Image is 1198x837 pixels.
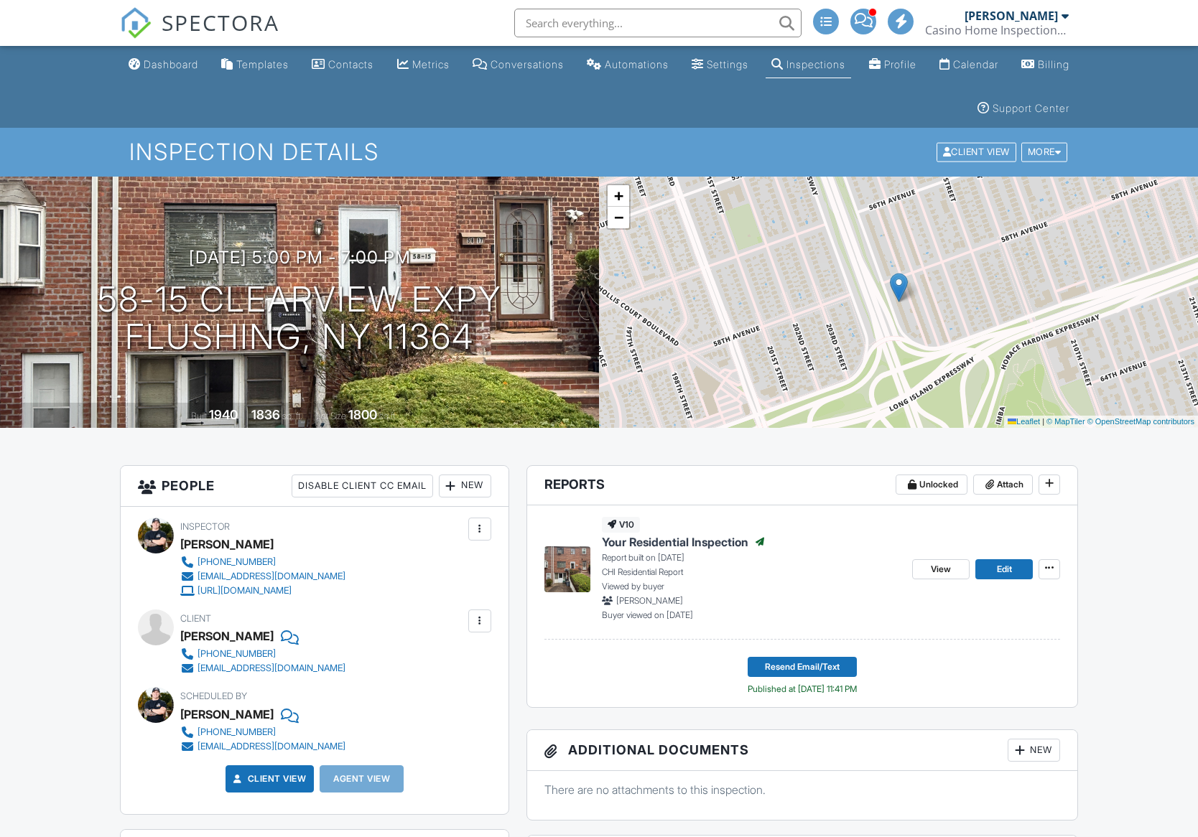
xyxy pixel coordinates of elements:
[491,58,564,70] div: Conversations
[191,411,207,421] span: Built
[189,248,411,267] h3: [DATE] 5:00 pm - 7:00 pm
[890,273,908,302] img: Marker
[306,52,379,78] a: Contacts
[439,474,491,497] div: New
[198,571,345,582] div: [EMAIL_ADDRESS][DOMAIN_NAME]
[608,207,629,228] a: Zoom out
[180,739,345,754] a: [EMAIL_ADDRESS][DOMAIN_NAME]
[144,58,198,70] div: Dashboard
[1021,143,1068,162] div: More
[120,19,279,50] a: SPECTORA
[863,52,922,78] a: Company Profile
[1038,58,1069,70] div: Billing
[527,730,1077,771] h3: Additional Documents
[1016,52,1075,78] a: Billing
[198,726,276,738] div: [PHONE_NUMBER]
[180,584,345,598] a: [URL][DOMAIN_NAME]
[412,58,450,70] div: Metrics
[925,23,1069,37] div: Casino Home Inspections LLC
[605,58,669,70] div: Automations
[766,52,851,78] a: Inspections
[348,407,377,422] div: 1800
[180,703,274,725] div: [PERSON_NAME]
[884,58,916,70] div: Profile
[544,782,1060,798] p: There are no attachments to this inspection.
[180,647,345,661] a: [PHONE_NUMBER]
[198,585,292,597] div: [URL][DOMAIN_NAME]
[608,185,629,207] a: Zoom in
[391,52,455,78] a: Metrics
[686,52,754,78] a: Settings
[1046,417,1085,426] a: © MapTiler
[231,772,307,786] a: Client View
[937,143,1016,162] div: Client View
[180,533,274,555] div: [PERSON_NAME]
[180,661,345,675] a: [EMAIL_ADDRESS][DOMAIN_NAME]
[129,139,1069,164] h1: Inspection Details
[180,613,211,624] span: Client
[180,691,247,701] span: Scheduled By
[581,52,674,78] a: Automations (Advanced)
[972,95,1075,122] a: Support Center
[98,281,502,357] h1: 58-15 Clearview Expy FLUSHING, NY 11364
[198,741,345,752] div: [EMAIL_ADDRESS][DOMAIN_NAME]
[1042,417,1044,426] span: |
[236,58,289,70] div: Templates
[251,407,280,422] div: 1836
[514,9,802,37] input: Search everything...
[215,52,294,78] a: Templates
[934,52,1004,78] a: Calendar
[180,725,345,739] a: [PHONE_NUMBER]
[198,648,276,660] div: [PHONE_NUMBER]
[953,58,998,70] div: Calendar
[965,9,1058,23] div: [PERSON_NAME]
[123,52,204,78] a: Dashboard
[162,7,279,37] span: SPECTORA
[121,466,509,507] h3: People
[935,146,1020,156] a: Client View
[467,52,570,78] a: Conversations
[993,102,1069,114] div: Support Center
[786,58,845,70] div: Inspections
[292,474,433,497] div: Disable Client CC Email
[180,555,345,569] a: [PHONE_NUMBER]
[1087,417,1194,426] a: © OpenStreetMap contributors
[198,663,345,674] div: [EMAIL_ADDRESS][DOMAIN_NAME]
[1008,739,1060,762] div: New
[198,556,276,568] div: [PHONE_NUMBER]
[209,407,238,422] div: 1940
[379,411,397,421] span: sq.ft.
[316,411,346,421] span: Lot Size
[1008,417,1040,426] a: Leaflet
[180,521,230,532] span: Inspector
[180,625,274,647] div: [PERSON_NAME]
[614,187,623,205] span: +
[707,58,748,70] div: Settings
[180,569,345,584] a: [EMAIL_ADDRESS][DOMAIN_NAME]
[282,411,302,421] span: sq. ft.
[614,208,623,226] span: −
[120,7,152,39] img: The Best Home Inspection Software - Spectora
[328,58,373,70] div: Contacts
